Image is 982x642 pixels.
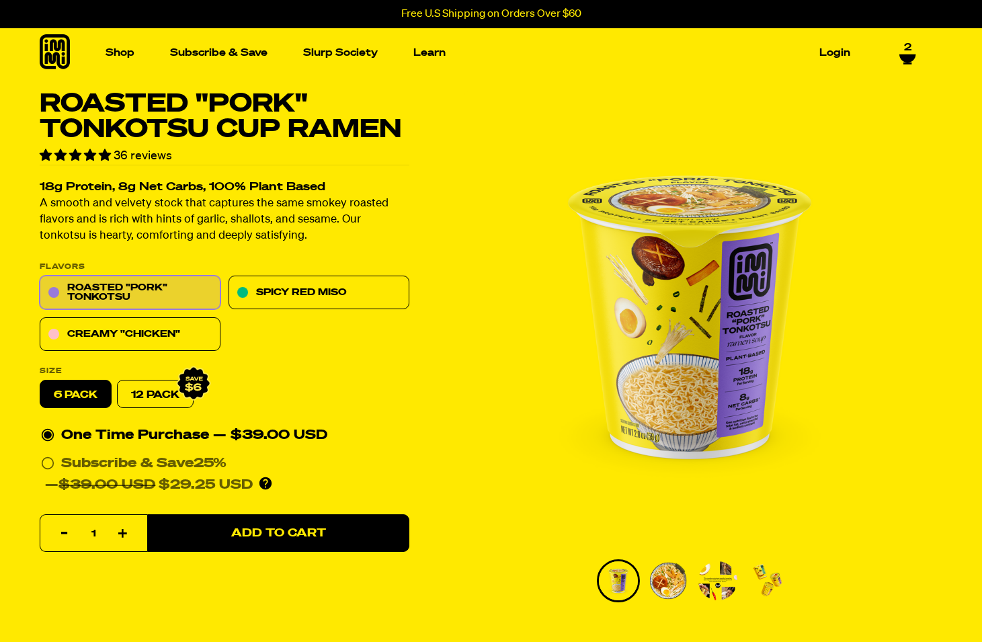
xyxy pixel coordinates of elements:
div: — $39.00 USD [213,425,327,446]
img: Roasted "Pork" Tonkotsu Cup Ramen [649,561,688,600]
div: PDP main carousel thumbnails [464,559,915,602]
div: — $29.25 USD [45,475,253,496]
h2: 18g Protein, 8g Net Carbs, 100% Plant Based [40,182,409,194]
a: Spicy Red Miso [229,276,409,310]
img: Roasted "Pork" Tonkotsu Cup Ramen [698,561,737,600]
img: Roasted "Pork" Tonkotsu Cup Ramen [748,561,787,600]
label: Size [40,368,409,375]
img: Roasted "Pork" Tonkotsu Cup Ramen [464,91,915,543]
div: One Time Purchase [41,425,408,446]
li: Go to slide 3 [696,559,739,602]
span: 25% [194,457,227,471]
div: PDP main carousel [464,91,915,543]
label: 6 pack [40,380,112,409]
a: Learn [408,42,451,63]
a: 2 [899,37,916,60]
nav: Main navigation [100,28,856,77]
span: 2 [904,37,911,49]
p: Flavors [40,264,409,271]
div: Subscribe & Save [61,453,227,475]
p: Free U.S Shipping on Orders Over $60 [401,8,581,20]
del: $39.00 USD [58,479,155,492]
a: Creamy "Chicken" [40,318,220,352]
p: A smooth and velvety stock that captures the same smokey roasted flavors and is rich with hints o... [40,196,409,245]
a: Login [814,42,856,63]
img: Roasted "Pork" Tonkotsu Cup Ramen [599,561,638,600]
input: quantity [48,516,139,553]
span: 36 reviews [114,150,172,162]
li: 1 of 4 [464,91,915,543]
a: Roasted "Pork" Tonkotsu [40,276,220,310]
a: Slurp Society [298,42,383,63]
a: Subscribe & Save [165,42,273,63]
h1: Roasted "Pork" Tonkotsu Cup Ramen [40,91,409,143]
li: Go to slide 4 [746,559,789,602]
a: Shop [100,42,140,63]
a: 12 Pack [117,380,194,409]
span: 4.75 stars [40,150,114,162]
span: Add to Cart [231,528,325,539]
li: Go to slide 2 [647,559,690,602]
button: Add to Cart [147,515,409,553]
li: Go to slide 1 [597,559,640,602]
